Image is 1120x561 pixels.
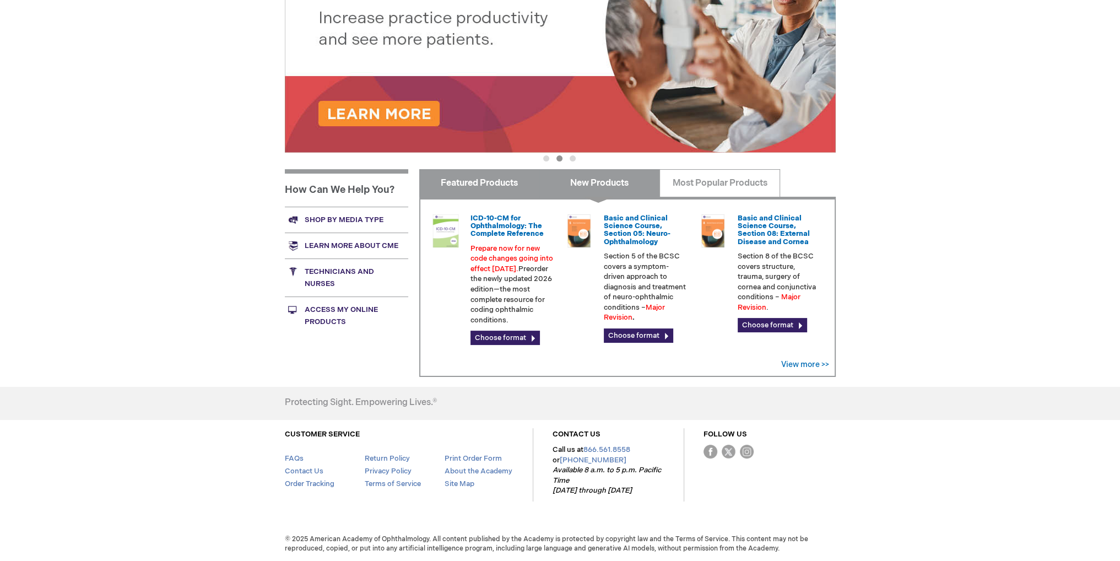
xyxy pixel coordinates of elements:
[285,467,323,476] a: Contact Us
[604,214,670,246] a: Basic and Clinical Science Course, Section 05: Neuro-Ophthalmology
[696,214,729,247] img: 02850083u_45.png
[704,430,747,439] a: FOLLOW US
[604,251,688,323] p: Section 5 of the BCSC covers a symptom-driven approach to diagnosis and treatment of neuro-ophtha...
[285,454,304,463] a: FAQs
[285,296,408,335] a: Access My Online Products
[553,445,664,496] p: Call us at or
[444,467,512,476] a: About the Academy
[738,251,821,312] p: Section 8 of the BCSC covers structure, trauma, surgery of cornea and conjunctiva conditions – .
[285,207,408,233] a: Shop by media type
[543,155,549,161] button: 1 of 3
[285,258,408,296] a: Technicians and nurses
[553,466,661,495] em: Available 8 a.m. to 5 p.m. Pacific Time [DATE] through [DATE]
[277,535,844,553] span: © 2025 American Academy of Ophthalmology. All content published by the Academy is protected by co...
[553,430,600,439] a: CONTACT US
[583,445,630,454] a: 866.561.8558
[285,430,360,439] a: CUSTOMER SERVICE
[562,214,596,247] img: 02850053u_45.png
[738,293,800,312] font: Major Revision
[659,169,780,197] a: Most Popular Products
[444,479,474,488] a: Site Map
[429,214,462,247] img: 0120008u_42.png
[740,445,754,458] img: instagram
[444,454,501,463] a: Print Order Form
[556,155,562,161] button: 2 of 3
[604,328,673,343] a: Choose format
[470,214,544,239] a: ICD-10-CM for Ophthalmology: The Complete Reference
[539,169,660,197] a: New Products
[470,244,553,273] font: Prepare now for new code changes going into effect [DATE].
[364,479,420,488] a: Terms of Service
[570,155,576,161] button: 3 of 3
[632,313,635,322] strong: .
[470,244,554,326] p: Preorder the newly updated 2026 edition—the most complete resource for coding ophthalmic conditions.
[722,445,735,458] img: Twitter
[738,318,807,332] a: Choose format
[781,360,829,369] a: View more >>
[419,169,540,197] a: Featured Products
[604,303,665,322] font: Major Revision
[285,233,408,258] a: Learn more about CME
[285,398,437,408] h4: Protecting Sight. Empowering Lives.®
[364,467,411,476] a: Privacy Policy
[470,331,540,345] a: Choose format
[285,169,408,207] h1: How Can We Help You?
[364,454,409,463] a: Return Policy
[704,445,717,458] img: Facebook
[560,456,626,465] a: [PHONE_NUMBER]
[285,479,334,488] a: Order Tracking
[738,214,810,246] a: Basic and Clinical Science Course, Section 08: External Disease and Cornea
